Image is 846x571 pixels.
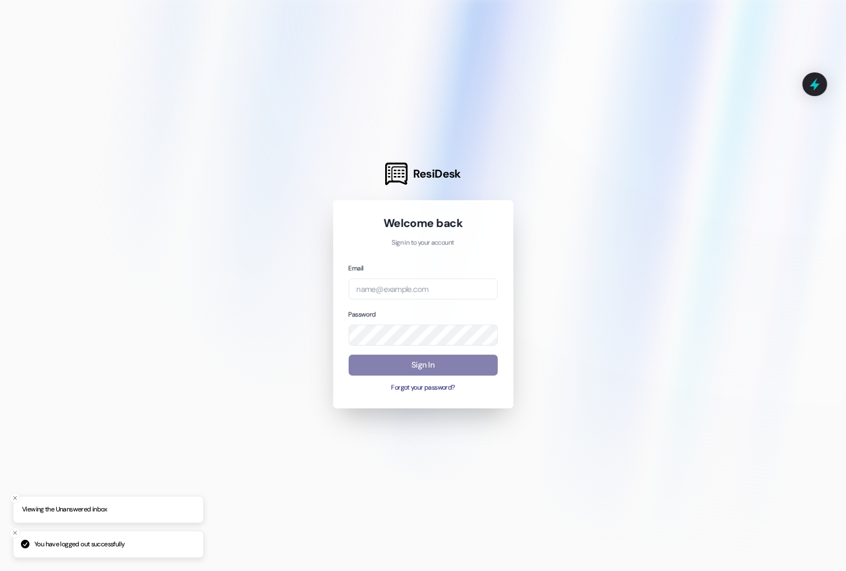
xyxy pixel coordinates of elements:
button: Forgot your password? [349,383,498,393]
p: Viewing the Unanswered inbox [22,505,107,515]
input: name@example.com [349,279,498,299]
button: Close toast [10,528,20,538]
label: Email [349,264,364,273]
p: You have logged out successfully [34,540,124,550]
button: Sign In [349,355,498,376]
h1: Welcome back [349,216,498,231]
button: Close toast [10,493,20,503]
label: Password [349,310,376,319]
span: ResiDesk [413,166,461,181]
p: Sign in to your account [349,238,498,248]
img: ResiDesk Logo [385,163,408,185]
